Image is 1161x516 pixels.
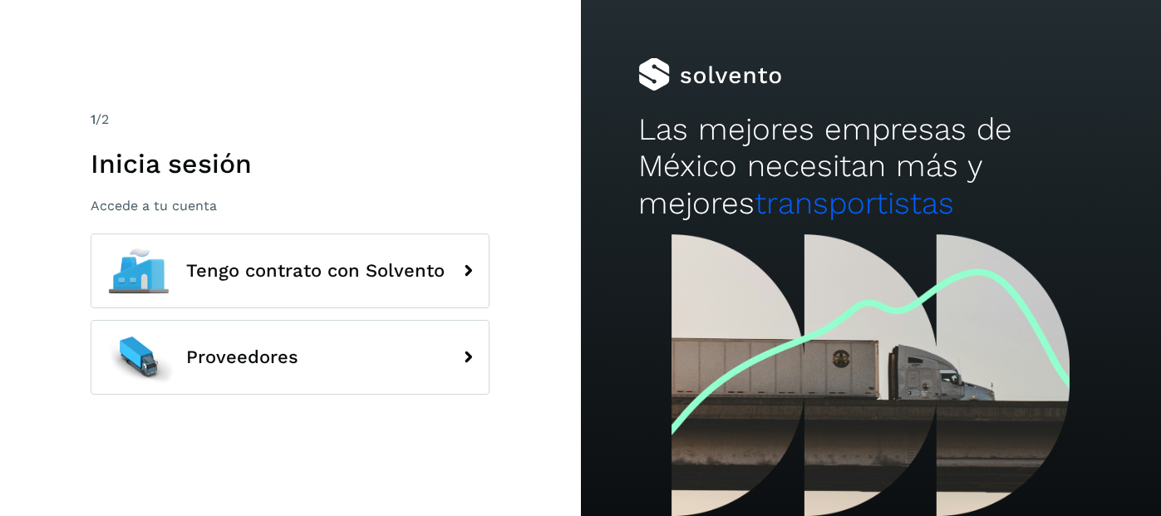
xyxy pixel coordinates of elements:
[91,233,489,308] button: Tengo contrato con Solvento
[638,111,1103,222] h2: Las mejores empresas de México necesitan más y mejores
[91,110,489,130] div: /2
[755,185,954,221] span: transportistas
[91,320,489,395] button: Proveedores
[186,261,445,281] span: Tengo contrato con Solvento
[91,148,489,179] h1: Inicia sesión
[186,347,298,367] span: Proveedores
[91,111,96,127] span: 1
[91,198,489,214] p: Accede a tu cuenta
